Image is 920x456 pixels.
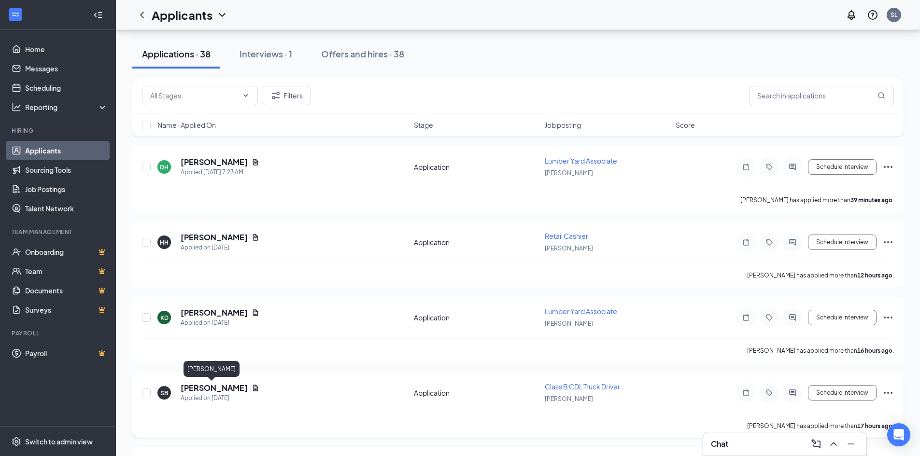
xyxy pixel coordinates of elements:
svg: Ellipses [882,161,894,173]
svg: ActiveChat [787,238,798,246]
b: 39 minutes ago [850,196,892,204]
div: Applied on [DATE] [181,243,259,252]
span: Class B CDL Truck Driver [545,382,620,391]
svg: Ellipses [882,387,894,399]
div: Application [414,162,539,172]
a: PayrollCrown [25,344,108,363]
div: Applied on [DATE] [181,393,259,403]
div: KD [160,314,169,322]
div: SL [891,11,897,19]
h3: Chat [711,439,728,449]
h5: [PERSON_NAME] [181,307,248,318]
a: Job Postings [25,180,108,199]
span: [PERSON_NAME] [545,320,593,327]
a: TeamCrown [25,262,108,281]
svg: Collapse [93,10,103,20]
svg: ChevronLeft [136,9,148,21]
span: [PERSON_NAME] [545,395,593,402]
div: Offers and hires · 38 [321,48,404,60]
svg: Note [740,314,752,321]
span: Retail Cashier [545,232,588,240]
p: [PERSON_NAME] has applied more than . [747,346,894,355]
span: Lumber Yard Associate [545,156,617,165]
svg: Tag [764,163,775,171]
button: Schedule Interview [808,159,877,175]
button: Schedule Interview [808,310,877,325]
span: [PERSON_NAME] [545,245,593,252]
svg: Tag [764,389,775,397]
svg: QuestionInfo [867,9,878,21]
svg: Minimize [845,438,857,450]
div: [PERSON_NAME] [184,361,240,377]
button: Schedule Interview [808,235,877,250]
p: [PERSON_NAME] has applied more than . [747,271,894,279]
div: Team Management [12,228,106,236]
div: Reporting [25,102,108,112]
div: DH [160,163,169,171]
svg: ActiveChat [787,314,798,321]
svg: ComposeMessage [810,438,822,450]
svg: ChevronDown [242,92,250,99]
a: OnboardingCrown [25,242,108,262]
svg: MagnifyingGlass [878,92,885,99]
span: Lumber Yard Associate [545,307,617,316]
div: Payroll [12,329,106,337]
p: [PERSON_NAME] has applied more than . [740,196,894,204]
button: ChevronUp [826,436,841,452]
a: Home [25,40,108,59]
span: Job posting [545,120,581,130]
div: SB [160,389,168,397]
a: DocumentsCrown [25,281,108,300]
svg: Notifications [846,9,857,21]
h5: [PERSON_NAME] [181,383,248,393]
div: HH [160,238,169,247]
a: Scheduling [25,78,108,97]
svg: ChevronUp [828,438,839,450]
div: Open Intercom Messenger [887,423,910,446]
a: Sourcing Tools [25,160,108,180]
div: Applied on [DATE] [181,318,259,328]
button: Schedule Interview [808,385,877,401]
button: ComposeMessage [808,436,824,452]
a: Talent Network [25,199,108,218]
svg: Document [252,234,259,241]
svg: Note [740,389,752,397]
h5: [PERSON_NAME] [181,157,248,167]
svg: Tag [764,238,775,246]
a: Applicants [25,141,108,160]
a: Messages [25,59,108,78]
svg: Filter [270,90,282,101]
svg: Document [252,158,259,166]
svg: Settings [12,437,21,446]
svg: Document [252,384,259,392]
svg: ChevronDown [216,9,228,21]
div: Applications · 38 [142,48,211,60]
svg: Note [740,238,752,246]
div: Interviews · 1 [240,48,292,60]
button: Filter Filters [262,86,311,105]
div: Application [414,237,539,247]
span: Stage [414,120,433,130]
button: Minimize [843,436,859,452]
p: [PERSON_NAME] has applied more than . [747,422,894,430]
svg: Ellipses [882,236,894,248]
div: Switch to admin view [25,437,93,446]
b: 17 hours ago [857,422,892,429]
div: Application [414,388,539,398]
span: Score [676,120,695,130]
svg: WorkstreamLogo [11,10,20,19]
h1: Applicants [152,7,212,23]
svg: Analysis [12,102,21,112]
input: All Stages [150,90,238,101]
h5: [PERSON_NAME] [181,232,248,243]
div: Applied [DATE] 7:23 AM [181,167,259,177]
div: Application [414,313,539,322]
b: 16 hours ago [857,347,892,354]
svg: Note [740,163,752,171]
span: [PERSON_NAME] [545,169,593,177]
svg: ActiveChat [787,163,798,171]
svg: Tag [764,314,775,321]
a: SurveysCrown [25,300,108,319]
div: Hiring [12,126,106,135]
